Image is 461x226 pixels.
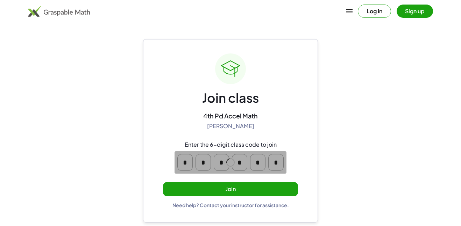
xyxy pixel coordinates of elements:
[397,5,433,18] button: Sign up
[185,141,277,148] div: Enter the 6-digit class code to join
[203,112,258,120] div: 4th Pd Accel Math
[202,90,259,106] div: Join class
[207,123,254,130] div: [PERSON_NAME]
[358,5,391,18] button: Log in
[163,182,298,196] button: Join
[172,202,289,208] div: Need help? Contact your instructor for assistance.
